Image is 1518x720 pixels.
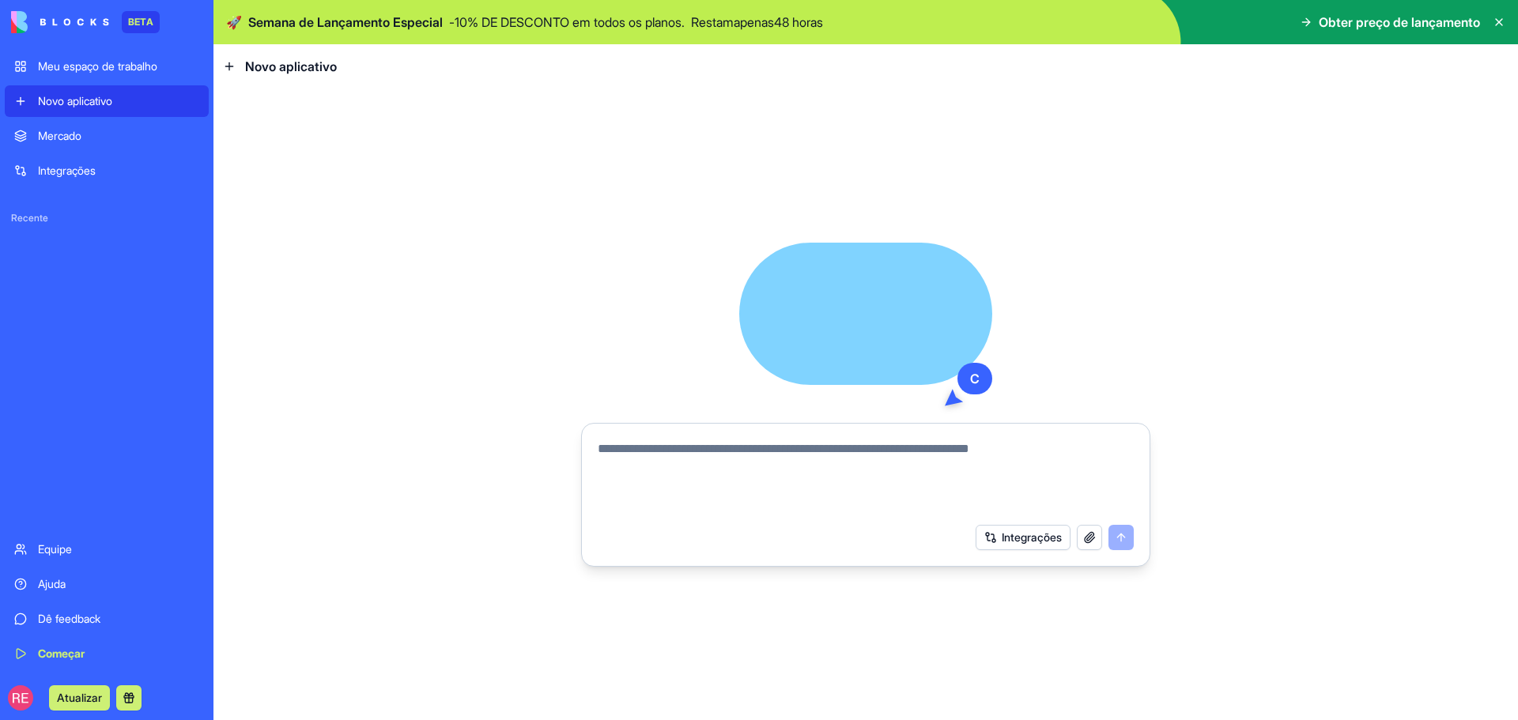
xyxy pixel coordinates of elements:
button: Integrações [976,525,1071,550]
font: Equipe [38,542,72,556]
button: Atualizar [49,685,110,711]
font: apenas [734,14,774,30]
a: Mercado [5,120,209,152]
img: ACg8ocKL4k6yKHU9_AUSRhUOQ4Wf7ydOfdn2DavGrlA3jrXWuR0E=s96-c [8,685,33,711]
font: 48 horas [774,14,823,30]
font: BETA [128,16,153,28]
font: Atualizar [57,691,102,704]
a: Começar [5,638,209,669]
a: Meu espaço de trabalho [5,51,209,82]
a: Equipe [5,533,209,565]
a: Dê feedback [5,603,209,635]
a: Integrações [5,155,209,187]
font: Recente [11,212,48,224]
font: - [449,14,455,30]
font: Meu espaço de trabalho [38,59,157,73]
font: Novo aplicativo [245,58,337,74]
font: Mercado [38,129,81,142]
font: Dê feedback [38,612,100,625]
font: Ajuda [38,577,66,590]
font: C [970,371,980,386]
font: Integrações [1002,530,1062,544]
font: Integrações [38,164,96,177]
img: logotipo [11,11,109,33]
font: Semana de Lançamento Especial [248,14,443,30]
a: BETA [11,11,160,33]
a: Atualizar [49,689,110,705]
a: Novo aplicativo [5,85,209,117]
font: Restam [691,14,734,30]
font: Novo aplicativo [38,94,112,107]
font: 10 [455,14,467,30]
font: Começar [38,646,85,660]
a: Ajuda [5,568,209,600]
font: Obter preço de lançamento [1319,14,1480,30]
font: % DE DESCONTO em todos os planos. [467,14,685,30]
font: 🚀 [226,14,242,30]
